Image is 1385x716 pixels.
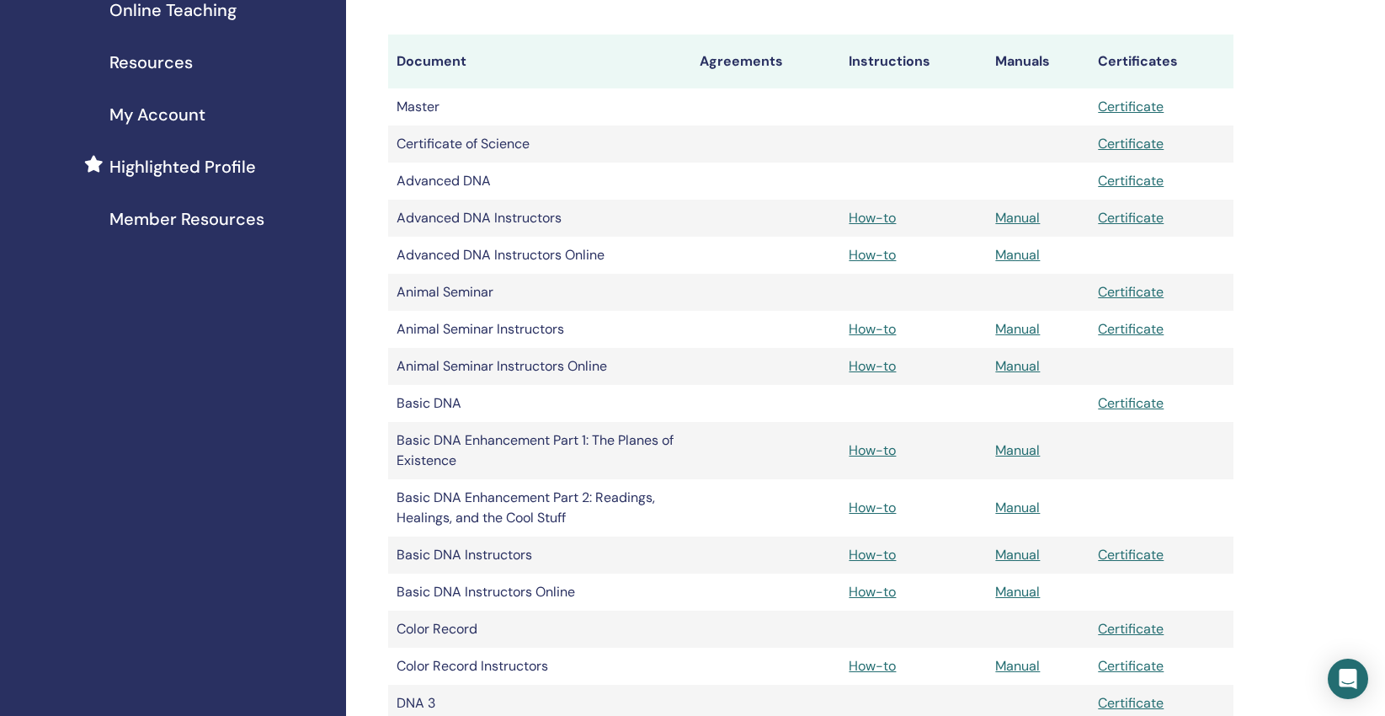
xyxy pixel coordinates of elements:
[1098,657,1164,675] a: Certificate
[388,35,691,88] th: Document
[1098,394,1164,412] a: Certificate
[388,200,691,237] td: Advanced DNA Instructors
[109,50,193,75] span: Resources
[995,441,1040,459] a: Manual
[109,154,256,179] span: Highlighted Profile
[1098,135,1164,152] a: Certificate
[849,246,896,264] a: How-to
[849,657,896,675] a: How-to
[840,35,987,88] th: Instructions
[109,102,205,127] span: My Account
[388,88,691,126] td: Master
[388,422,691,479] td: Basic DNA Enhancement Part 1: The Planes of Existence
[1098,283,1164,301] a: Certificate
[388,385,691,422] td: Basic DNA
[995,546,1040,564] a: Manual
[1328,659,1368,699] div: Open Intercom Messenger
[1098,546,1164,564] a: Certificate
[388,163,691,200] td: Advanced DNA
[388,479,691,537] td: Basic DNA Enhancement Part 2: Readings, Healings, and the Cool Stuff
[849,546,896,564] a: How-to
[995,657,1040,675] a: Manual
[388,274,691,311] td: Animal Seminar
[388,126,691,163] td: Certificate of Science
[849,499,896,516] a: How-to
[1098,320,1164,338] a: Certificate
[388,537,691,574] td: Basic DNA Instructors
[1098,694,1164,712] a: Certificate
[388,574,691,611] td: Basic DNA Instructors Online
[109,206,264,232] span: Member Resources
[388,237,691,274] td: Advanced DNA Instructors Online
[1089,35,1233,88] th: Certificates
[1098,172,1164,190] a: Certificate
[995,357,1040,375] a: Manual
[849,441,896,459] a: How-to
[388,648,691,685] td: Color Record Instructors
[995,583,1040,601] a: Manual
[987,35,1089,88] th: Manuals
[995,209,1040,227] a: Manual
[995,320,1040,338] a: Manual
[849,320,896,338] a: How-to
[1098,98,1164,115] a: Certificate
[1098,620,1164,638] a: Certificate
[995,499,1040,516] a: Manual
[849,209,896,227] a: How-to
[388,611,691,648] td: Color Record
[995,246,1040,264] a: Manual
[691,35,840,88] th: Agreements
[1098,209,1164,227] a: Certificate
[849,583,896,601] a: How-to
[388,348,691,385] td: Animal Seminar Instructors Online
[849,357,896,375] a: How-to
[388,311,691,348] td: Animal Seminar Instructors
